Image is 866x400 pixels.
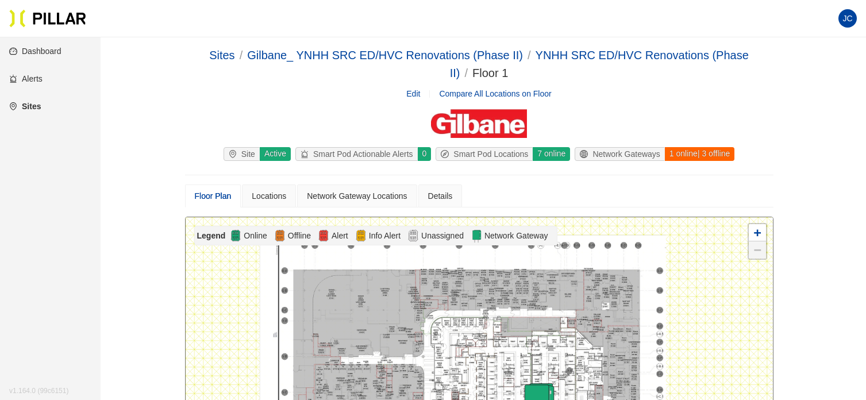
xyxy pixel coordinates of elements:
img: Network Gateway [471,229,482,243]
a: Zoom in [749,224,766,241]
img: Offline [274,229,286,243]
a: Edit [406,87,420,100]
span: − [753,243,761,257]
div: 7 online [532,147,570,161]
img: Online [230,229,241,243]
div: Smart Pod Locations [436,148,533,160]
div: Smart Pod Actionable Alerts [296,148,418,160]
div: Locations [252,190,286,202]
div: 0 [417,147,432,161]
img: Alert [318,229,329,243]
img: Gilbane Building Company [431,109,526,138]
span: Online [241,229,269,242]
a: dashboardDashboard [9,47,61,56]
div: Network Gateway Locations [307,190,407,202]
a: YNHH SRC ED/HVC Renovations (Phase II) [450,49,749,79]
a: Sites [209,49,234,61]
div: Active [259,147,291,161]
span: Floor 1 [472,67,508,79]
span: Offline [286,229,313,242]
div: Legend [197,229,230,242]
img: Alert [355,229,367,243]
span: alert [301,150,313,158]
a: environmentSites [9,102,41,111]
div: Floor Plan [195,190,232,202]
img: Unassigned [407,229,419,243]
a: Zoom out [749,241,766,259]
div: Site [224,148,260,160]
span: Unassigned [419,229,466,242]
span: / [464,67,468,79]
span: Alert [329,229,351,242]
span: / [528,49,531,61]
a: alertAlerts [9,74,43,83]
span: global [580,150,592,158]
img: Pillar Technologies [9,9,86,28]
span: Network Gateway [482,229,550,242]
span: / [240,49,243,61]
div: 1 online | 3 offline [664,147,734,161]
span: environment [229,150,241,158]
a: Compare All Locations on Floor [439,89,551,98]
span: + [753,225,761,240]
div: Network Gateways [575,148,664,160]
div: Details [428,190,453,202]
span: Info Alert [367,229,403,242]
a: alertSmart Pod Actionable Alerts0 [293,147,433,161]
span: JC [842,9,852,28]
a: Gilbane_ YNHH SRC ED/HVC Renovations (Phase II) [247,49,523,61]
span: compass [441,150,453,158]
